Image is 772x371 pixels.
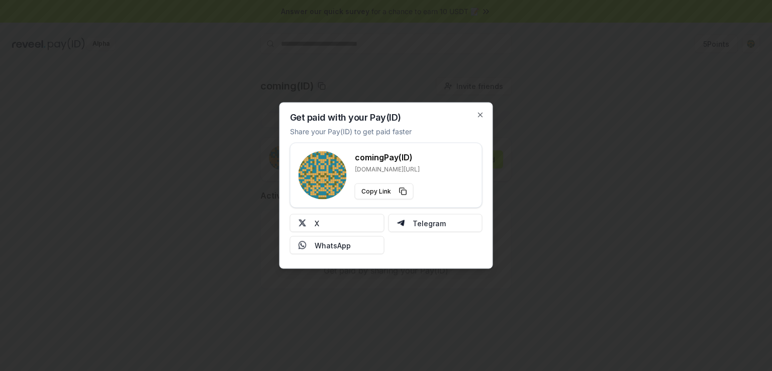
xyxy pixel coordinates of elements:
[290,236,384,254] button: WhatsApp
[355,183,414,200] button: Copy Link
[290,214,384,232] button: X
[388,214,482,232] button: Telegram
[290,113,401,122] h2: Get paid with your Pay(ID)
[397,219,405,227] img: Telegram
[299,219,307,227] img: X
[299,241,307,249] img: Whatsapp
[290,126,412,137] p: Share your Pay(ID) to get paid faster
[355,165,420,173] p: [DOMAIN_NAME][URL]
[355,151,420,163] h3: coming Pay(ID)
